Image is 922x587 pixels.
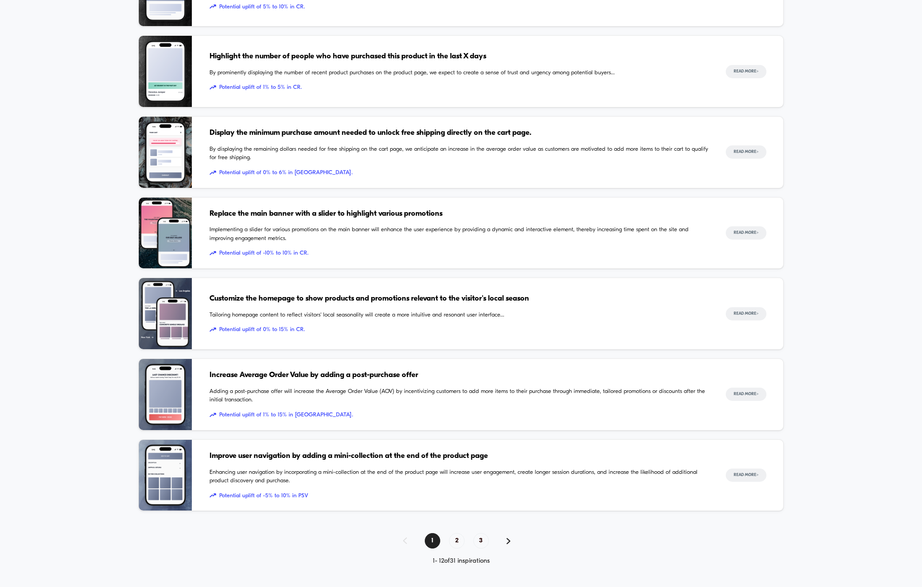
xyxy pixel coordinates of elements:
span: Implementing a slider for various promotions on the main banner will enhance the user experience ... [210,225,708,243]
span: Potential uplift of 0% to 15% in CR. [210,325,708,334]
span: 3 [473,533,489,549]
img: By prominently displaying the number of recent product purchases on the product page, we expect t... [139,36,192,107]
span: Potential uplift of -10% to 10% in CR. [210,249,708,258]
img: Implementing a slider for various promotions on the main banner will enhance the user experience ... [139,198,192,269]
span: Replace the main banner with a slider to highlight various promotions [210,208,708,220]
span: 1 [425,533,440,549]
span: Potential uplift of 5% to 10% in CR. [210,3,708,11]
button: Read More> [726,307,766,320]
span: Potential uplift of -5% to 10% in PSV [210,492,708,500]
span: By displaying the remaining dollars needed for free shipping on the cart page, we anticipate an i... [210,145,708,162]
div: 1 - 12 of 31 inspirations [138,557,784,565]
button: Read More> [726,388,766,401]
button: Read More> [726,226,766,240]
img: Tailoring homepage content to reflect visitors' local seasonality will create a more intuitive an... [139,278,192,349]
span: Improve user navigation by adding a mini-collection at the end of the product page [210,450,708,462]
button: Read More> [726,65,766,78]
span: 2 [449,533,465,549]
span: Highlight the number of people who have purchased this product in the last X days [210,51,708,62]
span: Tailoring homepage content to reflect visitors' local seasonality will create a more intuitive an... [210,311,708,320]
img: Adding a post-purchase offer will increase the Average Order Value (AOV) by incentivizing custome... [139,359,192,430]
img: Enhancing user navigation by incorporating a mini-collection at the end of the product page will ... [139,440,192,511]
span: Display the minimum purchase amount needed to unlock free shipping directly on the cart page. [210,127,708,139]
span: Adding a post-purchase offer will increase the Average Order Value (AOV) by incentivizing custome... [210,387,708,404]
span: Customize the homepage to show products and promotions relevant to the visitor's local season [210,293,708,305]
span: Increase Average Order Value by adding a post-purchase offer [210,370,708,381]
button: Read More> [726,145,766,159]
img: By displaying the remaining dollars needed for free shipping on the cart page, we anticipate an i... [139,117,192,188]
button: Read More> [726,469,766,482]
span: Enhancing user navigation by incorporating a mini-collection at the end of the product page will ... [210,468,708,485]
span: Potential uplift of 0% to 6% in [GEOGRAPHIC_DATA]. [210,168,708,177]
span: By prominently displaying the number of recent product purchases on the product page, we expect t... [210,69,708,77]
span: Potential uplift of 1% to 15% in [GEOGRAPHIC_DATA]. [210,411,708,419]
span: Potential uplift of 1% to 5% in CR. [210,83,708,92]
img: pagination forward [507,538,511,544]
